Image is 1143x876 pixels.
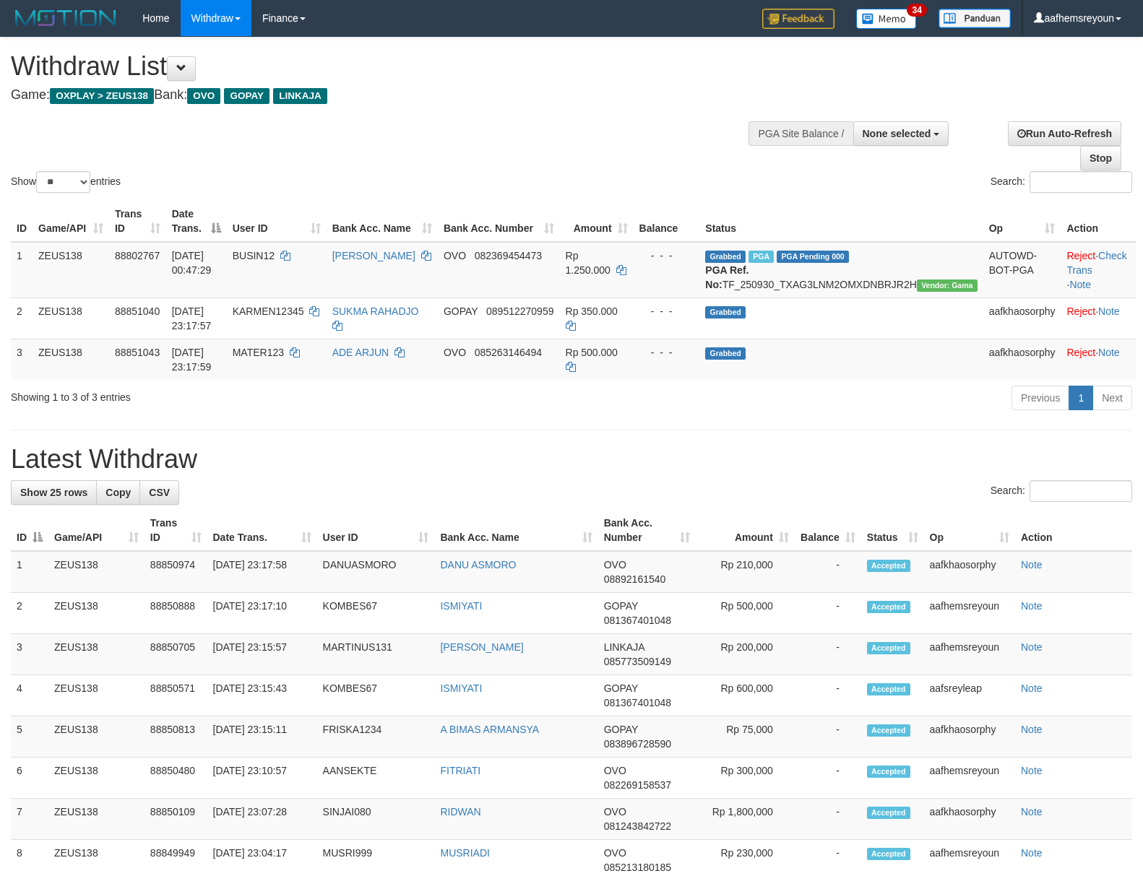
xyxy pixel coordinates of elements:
td: TF_250930_TXAG3LNM2OMXDNBRJR2H [699,242,983,298]
span: OVO [444,347,466,358]
span: 88802767 [115,250,160,261]
td: Rp 1,800,000 [696,799,795,840]
b: PGA Ref. No: [705,264,749,290]
img: Button%20Memo.svg [856,9,917,29]
a: 1 [1069,386,1093,410]
td: [DATE] 23:15:43 [207,675,317,716]
span: Copy 081367401048 to clipboard [604,697,671,708]
a: FITRIATI [440,765,480,776]
div: - - - [639,248,694,263]
span: GOPAY [604,682,638,694]
span: Accepted [867,601,910,613]
a: DANU ASMORO [440,559,516,571]
td: [DATE] 23:17:58 [207,551,317,593]
th: Action [1015,510,1132,551]
a: A BIMAS ARMANSYA [440,724,539,735]
th: Status [699,201,983,242]
span: OXPLAY > ZEUS138 [50,88,154,104]
td: ZEUS138 [33,242,109,298]
td: · · [1061,242,1136,298]
span: Marked by aafsreyleap [749,251,774,263]
span: Copy 081243842722 to clipboard [604,820,671,832]
th: Op: activate to sort column ascending [924,510,1015,551]
label: Search: [991,171,1132,193]
span: [DATE] 00:47:29 [172,250,212,276]
span: Grabbed [705,251,746,263]
span: MATER123 [233,347,284,358]
td: AANSEKTE [317,758,435,799]
span: Rp 500.000 [566,347,618,358]
span: CSV [149,487,170,498]
td: ZEUS138 [48,551,145,593]
span: OVO [604,806,626,818]
td: aafkhaosorphy [924,716,1015,758]
td: 5 [11,716,48,758]
td: - [795,634,861,675]
td: aafkhaosorphy [983,339,1061,380]
a: Note [1069,279,1091,290]
td: 6 [11,758,48,799]
a: CSV [139,480,179,505]
div: Showing 1 to 3 of 3 entries [11,384,465,404]
th: Action [1061,201,1136,242]
span: GOPAY [444,305,478,317]
th: Game/API: activate to sort column ascending [33,201,109,242]
a: ADE ARJUN [332,347,389,358]
td: 3 [11,634,48,675]
span: LINKAJA [273,88,327,104]
td: [DATE] 23:15:57 [207,634,317,675]
th: Amount: activate to sort column ascending [560,201,634,242]
td: ZEUS138 [48,716,145,758]
th: Date Trans.: activate to sort column descending [166,201,227,242]
td: 1 [11,551,48,593]
label: Search: [991,480,1132,502]
td: KOMBES67 [317,593,435,634]
input: Search: [1030,480,1132,502]
a: Run Auto-Refresh [1008,121,1121,146]
span: Copy 085213180185 to clipboard [604,862,671,873]
td: 1 [11,242,33,298]
img: MOTION_logo.png [11,7,121,29]
th: Op: activate to sort column ascending [983,201,1061,242]
td: KOMBES67 [317,675,435,716]
input: Search: [1030,171,1132,193]
td: · [1061,298,1136,339]
td: [DATE] 23:07:28 [207,799,317,840]
td: FRISKA1234 [317,716,435,758]
span: Vendor URL: https://trx31.1velocity.biz [917,279,978,292]
a: Show 25 rows [11,480,97,505]
a: Note [1098,347,1120,358]
td: DANUASMORO [317,551,435,593]
span: Copy 085263146494 to clipboard [475,347,542,358]
a: Note [1021,682,1043,694]
span: Copy 089512270959 to clipboard [486,305,553,317]
select: Showentries [36,171,90,193]
span: GOPAY [604,600,638,612]
span: OVO [187,88,220,104]
td: ZEUS138 [48,593,145,634]
td: ZEUS138 [33,298,109,339]
td: aafsreyleap [924,675,1015,716]
th: ID [11,201,33,242]
a: [PERSON_NAME] [332,250,415,261]
td: 2 [11,593,48,634]
a: Next [1092,386,1132,410]
a: ISMIYATI [440,600,482,612]
a: Previous [1012,386,1069,410]
td: 88850480 [145,758,207,799]
span: 88851043 [115,347,160,358]
span: Accepted [867,560,910,572]
td: 4 [11,675,48,716]
a: SUKMA RAHADJO [332,305,419,317]
img: Feedback.jpg [762,9,834,29]
a: [PERSON_NAME] [440,641,523,653]
th: Status: activate to sort column ascending [861,510,924,551]
th: User ID: activate to sort column ascending [317,510,435,551]
td: - [795,758,861,799]
th: Amount: activate to sort column ascending [696,510,795,551]
a: Note [1021,600,1043,612]
span: BUSIN12 [233,250,275,261]
td: Rp 210,000 [696,551,795,593]
a: Note [1021,806,1043,818]
div: - - - [639,304,694,318]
